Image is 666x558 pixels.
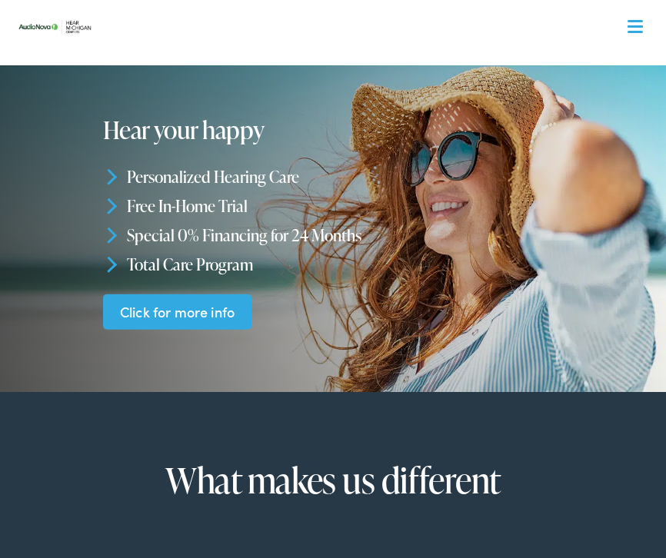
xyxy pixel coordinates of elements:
li: Free In-Home Trial [103,191,569,221]
h2: What makes us different [75,461,591,500]
li: Personalized Hearing Care [103,162,569,191]
a: Click for more info [103,294,251,330]
h1: Hear your happy [103,116,349,143]
li: Special 0% Financing for 24 Months [103,221,569,250]
a: What We Offer [25,61,652,109]
li: Total Care Program [103,250,569,279]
